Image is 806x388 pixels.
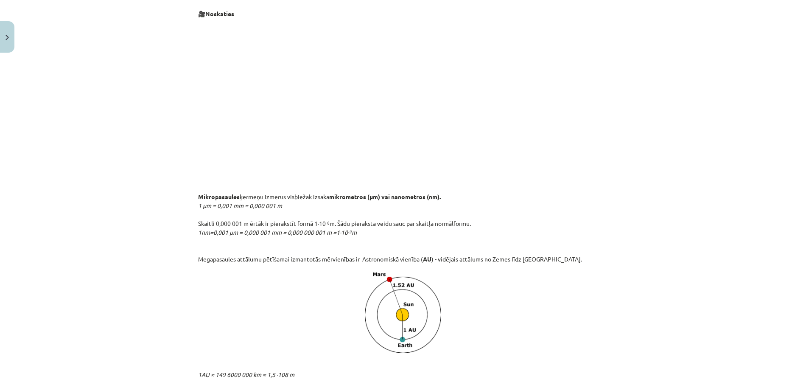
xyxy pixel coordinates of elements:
sup: -9 [348,228,352,235]
strong: mikrometros (μm) [329,193,380,200]
strong: vai nanometros (nm). [381,193,441,200]
img: icon-close-lesson-0947bae3869378f0d4975bcd49f059093ad1ed9edebbc8119c70593378902aed.svg [6,35,9,40]
em: 1AU ≈ 149 6000 000 km ≈ 1,5 ·108 m [198,371,294,378]
b: Noskaties [205,10,234,17]
strong: Mikropasaules [198,193,240,200]
em: 1nm=0,001 μm = 0,000 001 mm = 0,000 000 001 m =1·10 m [198,228,357,236]
p: ķermeņu izmērus visbiežāk izsaka Skaitli 0,000 001 m ērtāk ir pierakstīt formā 1·10 m. Šādu piera... [198,183,608,264]
p: 🎥 [198,9,608,18]
sup: -6 [326,219,330,226]
strong: AU [423,255,431,263]
em: 1 μm = 0,001 mm = 0,000 001 m [198,202,282,209]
